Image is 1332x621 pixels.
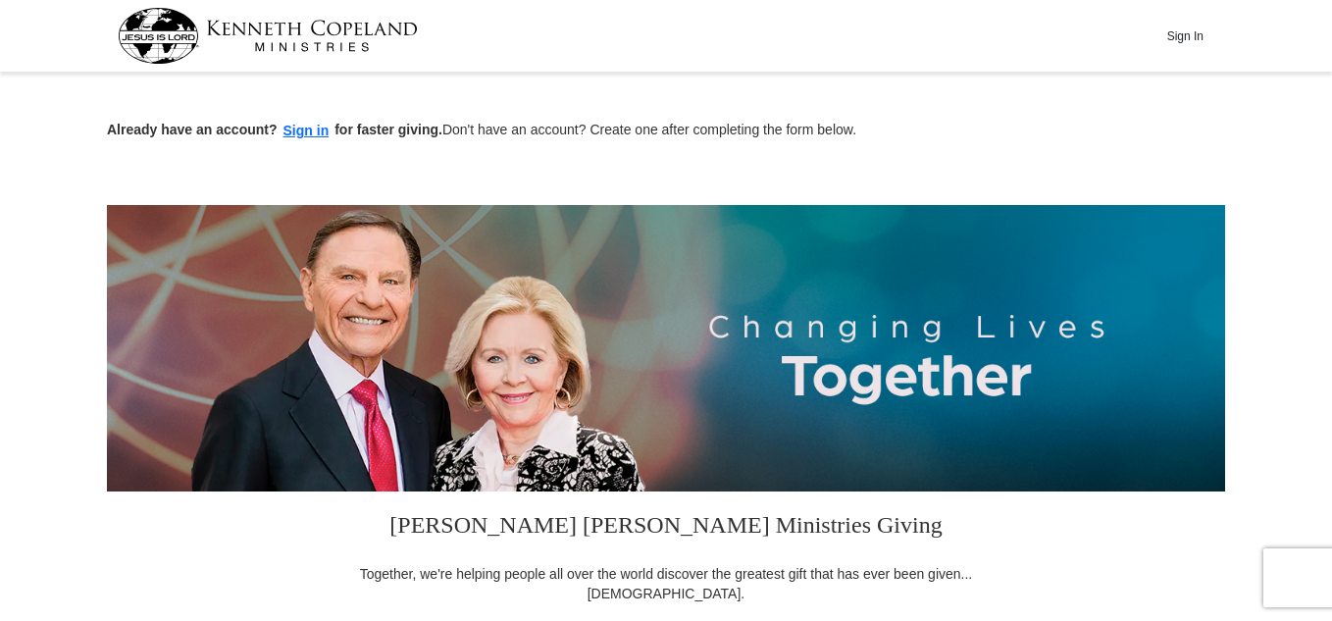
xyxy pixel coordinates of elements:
p: Don't have an account? Create one after completing the form below. [107,120,1225,142]
button: Sign in [278,120,335,142]
strong: Already have an account? for faster giving. [107,122,442,137]
button: Sign In [1155,21,1214,51]
img: kcm-header-logo.svg [118,8,418,64]
h3: [PERSON_NAME] [PERSON_NAME] Ministries Giving [347,492,985,564]
div: Together, we're helping people all over the world discover the greatest gift that has ever been g... [347,564,985,603]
